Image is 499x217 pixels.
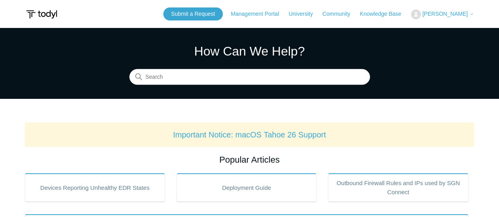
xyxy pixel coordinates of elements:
a: Knowledge Base [360,10,409,18]
button: [PERSON_NAME] [411,9,474,19]
h2: Popular Articles [25,153,474,166]
img: Todyl Support Center Help Center home page [25,7,58,22]
h1: How Can We Help? [129,42,370,61]
a: University [289,10,321,18]
a: Important Notice: macOS Tahoe 26 Support [173,130,326,139]
input: Search [129,69,370,85]
a: Deployment Guide [177,173,317,202]
a: Management Portal [231,10,287,18]
a: Community [322,10,358,18]
span: [PERSON_NAME] [422,11,468,17]
a: Devices Reporting Unhealthy EDR States [25,173,165,202]
a: Submit a Request [163,7,223,20]
a: Outbound Firewall Rules and IPs used by SGN Connect [328,173,468,202]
